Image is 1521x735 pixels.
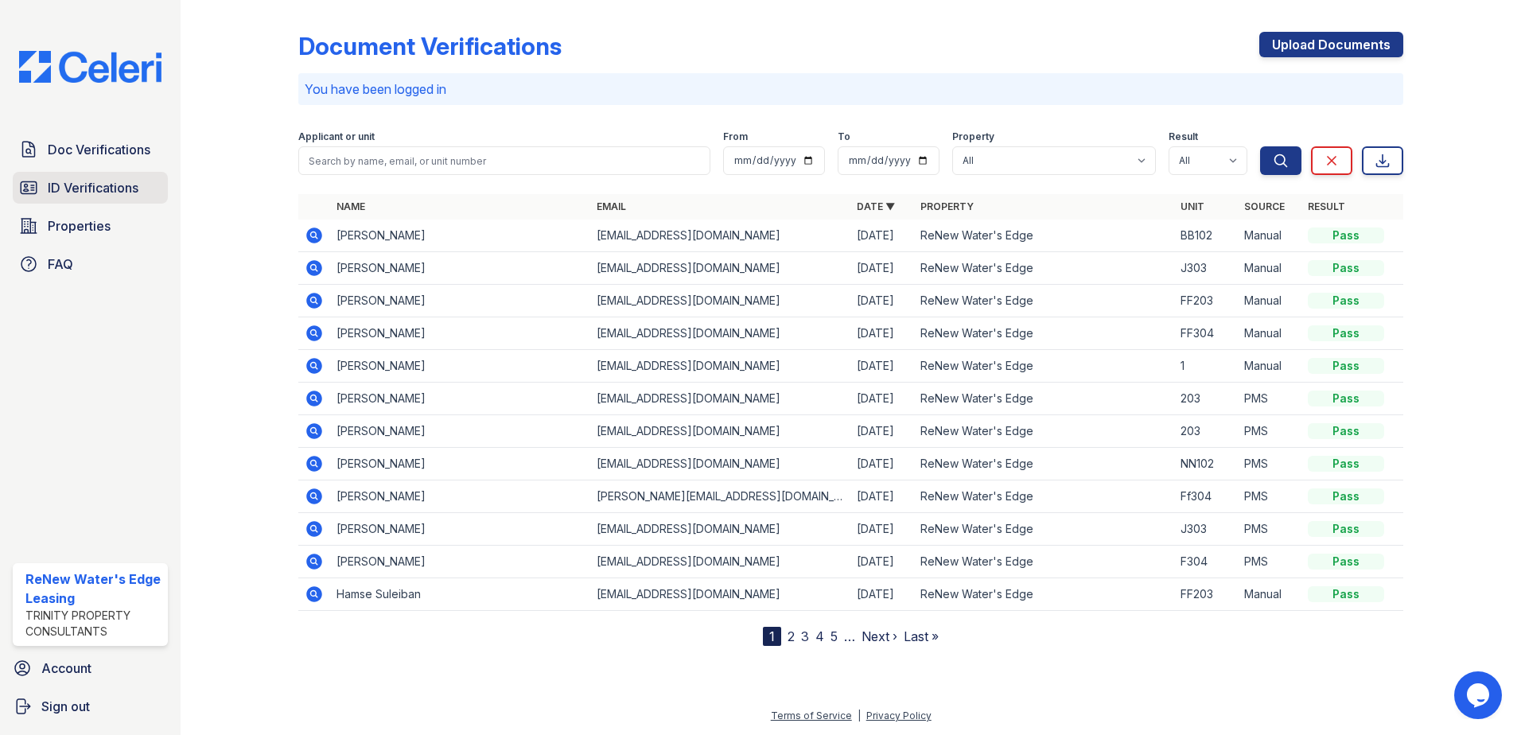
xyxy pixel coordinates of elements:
td: [EMAIL_ADDRESS][DOMAIN_NAME] [590,415,850,448]
td: [PERSON_NAME][EMAIL_ADDRESS][DOMAIN_NAME] [590,480,850,513]
td: [PERSON_NAME] [330,546,590,578]
a: Next › [862,628,897,644]
td: FF203 [1174,578,1238,611]
label: From [723,130,748,143]
td: [PERSON_NAME] [330,252,590,285]
span: Properties [48,216,111,235]
span: Sign out [41,697,90,716]
td: ReNew Water's Edge [914,285,1174,317]
div: | [858,710,861,721]
td: PMS [1238,546,1301,578]
td: ReNew Water's Edge [914,480,1174,513]
div: Trinity Property Consultants [25,608,161,640]
a: 5 [831,628,838,644]
td: Manual [1238,350,1301,383]
a: Last » [904,628,939,644]
div: ReNew Water's Edge Leasing [25,570,161,608]
td: Manual [1238,317,1301,350]
td: [EMAIL_ADDRESS][DOMAIN_NAME] [590,578,850,611]
td: [EMAIL_ADDRESS][DOMAIN_NAME] [590,383,850,415]
a: Doc Verifications [13,134,168,165]
td: FF304 [1174,317,1238,350]
td: [DATE] [850,546,914,578]
td: ReNew Water's Edge [914,578,1174,611]
td: Manual [1238,285,1301,317]
span: Doc Verifications [48,140,150,159]
td: PMS [1238,415,1301,448]
td: [DATE] [850,480,914,513]
a: Property [920,200,974,212]
img: CE_Logo_Blue-a8612792a0a2168367f1c8372b55b34899dd931a85d93a1a3d3e32e68fde9ad4.png [6,51,174,83]
td: ReNew Water's Edge [914,317,1174,350]
span: Account [41,659,91,678]
td: [EMAIL_ADDRESS][DOMAIN_NAME] [590,220,850,252]
a: Date ▼ [857,200,895,212]
td: [DATE] [850,220,914,252]
iframe: chat widget [1454,671,1505,719]
td: [DATE] [850,383,914,415]
div: Pass [1308,325,1384,341]
td: PMS [1238,448,1301,480]
td: 203 [1174,415,1238,448]
td: [DATE] [850,285,914,317]
td: [PERSON_NAME] [330,383,590,415]
td: Manual [1238,220,1301,252]
td: ReNew Water's Edge [914,350,1174,383]
td: [PERSON_NAME] [330,285,590,317]
td: J303 [1174,513,1238,546]
div: Pass [1308,488,1384,504]
td: Manual [1238,252,1301,285]
div: Pass [1308,521,1384,537]
div: Pass [1308,391,1384,406]
div: Pass [1308,293,1384,309]
div: Pass [1308,260,1384,276]
td: [PERSON_NAME] [330,480,590,513]
td: ReNew Water's Edge [914,415,1174,448]
td: ReNew Water's Edge [914,513,1174,546]
td: J303 [1174,252,1238,285]
td: [EMAIL_ADDRESS][DOMAIN_NAME] [590,513,850,546]
td: [EMAIL_ADDRESS][DOMAIN_NAME] [590,350,850,383]
td: [PERSON_NAME] [330,415,590,448]
td: BB102 [1174,220,1238,252]
a: ID Verifications [13,172,168,204]
div: Pass [1308,456,1384,472]
td: [DATE] [850,350,914,383]
span: FAQ [48,255,73,274]
input: Search by name, email, or unit number [298,146,710,175]
a: Terms of Service [771,710,852,721]
td: 1 [1174,350,1238,383]
td: [DATE] [850,513,914,546]
button: Sign out [6,690,174,722]
td: ReNew Water's Edge [914,252,1174,285]
td: ReNew Water's Edge [914,546,1174,578]
td: ReNew Water's Edge [914,448,1174,480]
td: [DATE] [850,415,914,448]
a: Upload Documents [1259,32,1403,57]
div: Pass [1308,586,1384,602]
td: ReNew Water's Edge [914,383,1174,415]
label: Applicant or unit [298,130,375,143]
a: Source [1244,200,1285,212]
td: [DATE] [850,578,914,611]
label: Result [1169,130,1198,143]
a: Email [597,200,626,212]
a: 2 [788,628,795,644]
a: 3 [801,628,809,644]
div: Pass [1308,227,1384,243]
td: [EMAIL_ADDRESS][DOMAIN_NAME] [590,285,850,317]
td: NN102 [1174,448,1238,480]
a: Properties [13,210,168,242]
label: To [838,130,850,143]
td: F304 [1174,546,1238,578]
div: Pass [1308,554,1384,570]
td: [PERSON_NAME] [330,513,590,546]
td: PMS [1238,480,1301,513]
div: Document Verifications [298,32,562,60]
td: [PERSON_NAME] [330,448,590,480]
td: [PERSON_NAME] [330,220,590,252]
td: PMS [1238,513,1301,546]
td: [PERSON_NAME] [330,317,590,350]
div: 1 [763,627,781,646]
td: [EMAIL_ADDRESS][DOMAIN_NAME] [590,546,850,578]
